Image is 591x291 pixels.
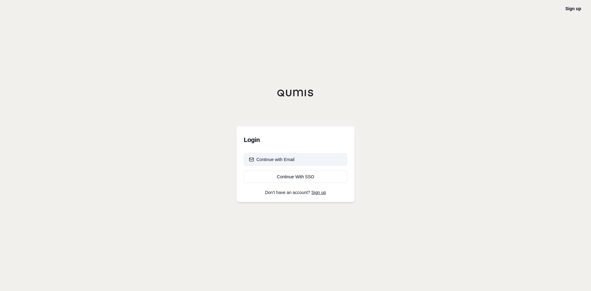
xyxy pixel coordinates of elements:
[249,156,295,163] div: Continue with Email
[249,174,342,180] div: Continue With SSO
[244,171,347,183] a: Continue With SSO
[565,6,581,11] a: Sign up
[312,190,326,195] a: Sign up
[244,153,347,166] button: Continue with Email
[277,89,314,97] img: Qumis
[244,134,347,146] h3: Login
[244,190,347,195] p: Don't have an account?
